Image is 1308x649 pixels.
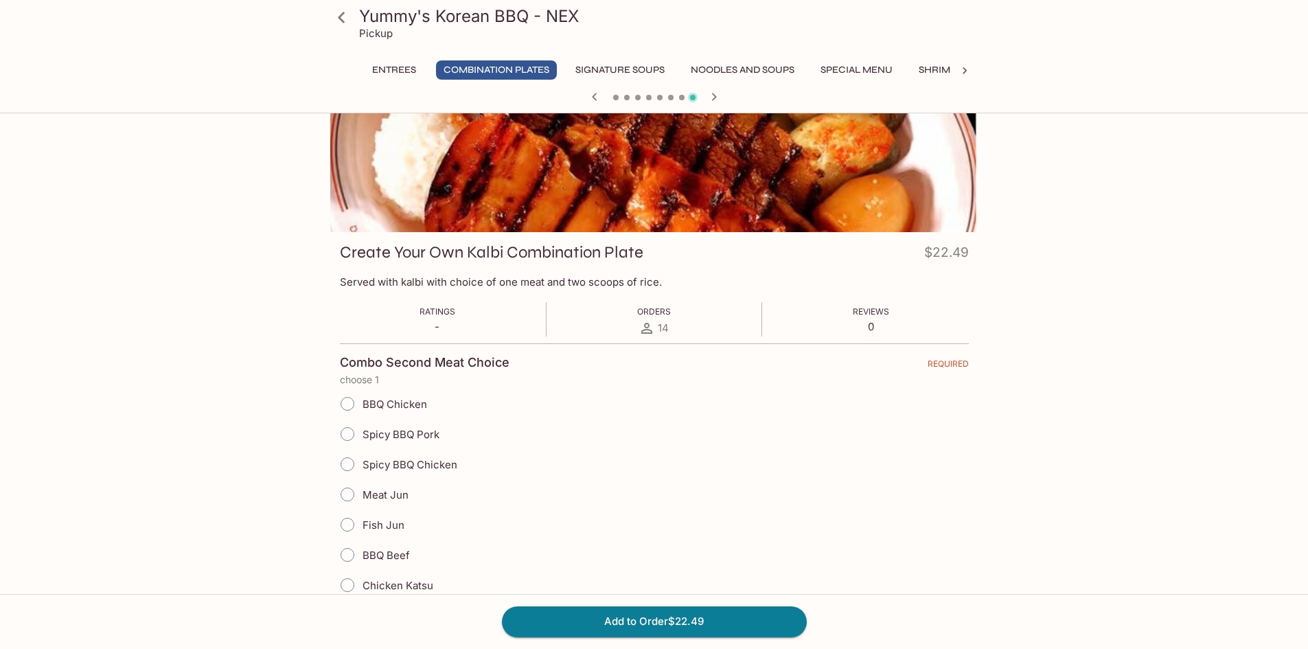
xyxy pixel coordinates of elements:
button: Entrees [363,60,425,80]
span: Chicken Katsu [363,579,433,592]
p: Pickup [359,27,393,40]
h4: Combo Second Meat Choice [340,355,509,370]
span: Spicy BBQ Pork [363,428,439,441]
div: Create Your Own Kalbi Combination Plate [330,50,978,232]
p: 0 [853,320,889,333]
p: - [420,320,455,333]
span: Fish Jun [363,519,404,532]
span: REQUIRED [928,358,969,374]
button: Shrimp Combos [911,60,1009,80]
span: 14 [658,321,669,334]
button: Combination Plates [436,60,557,80]
h3: Create Your Own Kalbi Combination Plate [340,242,643,263]
button: Noodles and Soups [683,60,802,80]
button: Signature Soups [568,60,672,80]
button: Special Menu [813,60,900,80]
p: choose 1 [340,374,969,385]
button: Add to Order$22.49 [502,606,807,637]
h3: Yummy's Korean BBQ - NEX [359,5,973,27]
p: Served with kalbi with choice of one meat and two scoops of rice. [340,275,969,288]
span: Ratings [420,306,455,317]
span: BBQ Chicken [363,398,427,411]
span: Meat Jun [363,488,409,501]
span: BBQ Beef [363,549,410,562]
span: Spicy BBQ Chicken [363,458,457,471]
span: Orders [637,306,671,317]
h4: $22.49 [924,242,969,269]
span: Reviews [853,306,889,317]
